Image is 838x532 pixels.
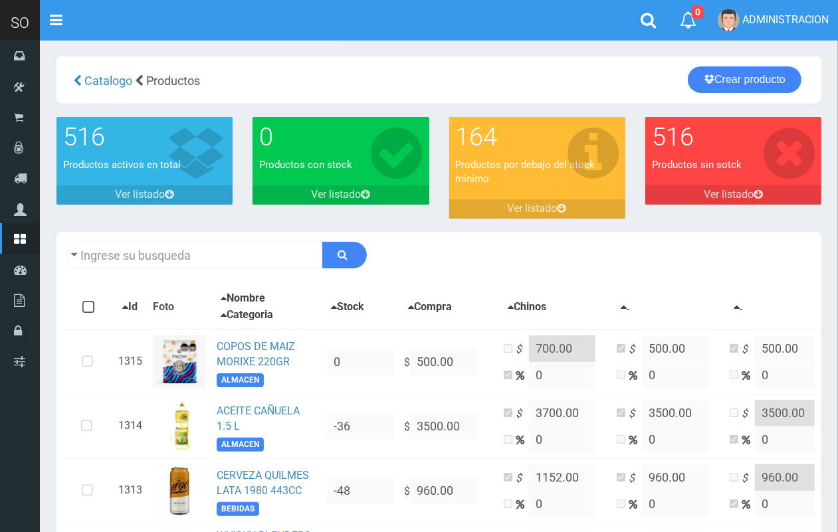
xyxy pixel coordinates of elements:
i: $ [629,471,642,486]
a: Crear producto [688,66,801,93]
a: Ver listado [449,199,625,219]
i: $ [742,406,755,422]
button: Chinos [504,299,550,315]
i: $ [742,471,755,486]
img: ... [168,400,191,453]
span: Productos [146,74,200,88]
td: $ [399,458,498,523]
font: Productos sin sotck [652,159,742,171]
button: Stock [327,299,368,315]
span: ALMACEN [217,438,264,452]
font: Ver listado [508,202,558,215]
a: Ver listado [56,185,233,205]
a: COPOS DE MAIZ MORIXE 220GR [217,340,295,368]
font: 516 [652,122,694,151]
font: Productos por debajo del stock minimo [456,159,595,185]
font: 164 [456,122,498,151]
img: User Image [718,9,740,31]
a: ACEITE CAÑUELA 1.5 L [217,404,300,432]
img: ... [153,335,206,389]
button: Categoria [217,307,277,323]
td: $ [399,394,498,458]
button: Compra [404,299,456,315]
input: Ingrese su busqueda [66,242,323,268]
i: $ [516,342,529,357]
td: 1313 [113,458,148,523]
i: $ [516,406,529,422]
font: Ver listado [115,188,165,201]
button: . [617,299,634,315]
span: 0 [692,6,704,19]
button: . [730,299,747,315]
a: Ver listado [253,185,429,205]
span: BEBIDAS [217,502,259,516]
button: Nombre [217,290,269,307]
a: CERVEZA QUILMES LATA 1980 443CC [217,469,309,497]
img: ... [153,464,206,517]
span: ALMACEN [217,373,264,387]
i: $ [516,471,529,486]
button: Id [118,299,142,315]
font: 0 [259,122,273,151]
td: 1315 [113,329,148,395]
td: 1314 [113,394,148,458]
font: Ver listado [311,188,361,201]
span: ADMINISTRACION [742,13,829,26]
a: Catalogo [82,74,132,88]
td: $ [399,329,498,395]
font: Productos activos en total [63,159,181,171]
font: Ver listado [704,188,754,201]
font: Productos con stock [259,159,352,171]
a: Ver listado [645,185,821,205]
i: $ [629,342,642,357]
span: Catalogo [84,74,132,88]
i: $ [742,342,755,357]
th: Foto [148,285,211,329]
i: $ [629,406,642,422]
font: 516 [63,122,105,151]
